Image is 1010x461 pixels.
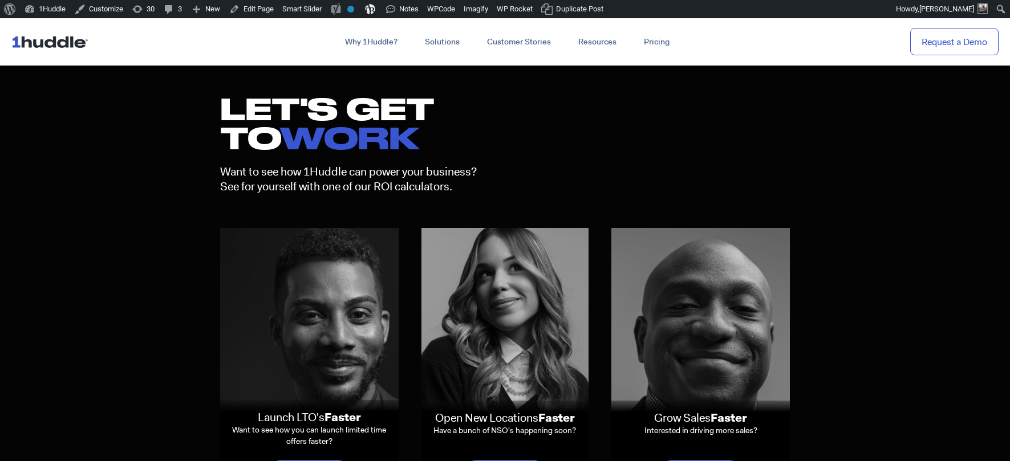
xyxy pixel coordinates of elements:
img: ... [11,31,93,52]
b: Faster [325,410,361,425]
p: Grow Sales [611,412,790,446]
img: Avatar photo [977,3,988,14]
p: Open New Locations [421,412,589,446]
a: Request a Demo [910,28,999,56]
b: Faster [538,410,575,425]
p: Launch LTO's [226,411,393,446]
span: Work [280,120,419,155]
span: [PERSON_NAME] [919,5,974,13]
span: Want to see how you can launch limited time offers faster? [232,425,386,446]
a: Why 1Huddle? [331,32,411,52]
a: Pricing [630,32,683,52]
a: Solutions [411,32,473,52]
p: Want to see how 1Huddle can power your business? See for yourself with one of our ROI calculators. [220,164,790,194]
div: No index [347,6,354,13]
span: Interested in driving more sales? [611,423,790,446]
h1: Let's get to [220,94,773,152]
b: Faster [711,410,747,425]
span: Have a bunch of NSO's happening soon? [421,423,589,446]
a: Resources [565,32,630,52]
a: Customer Stories [473,32,565,52]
